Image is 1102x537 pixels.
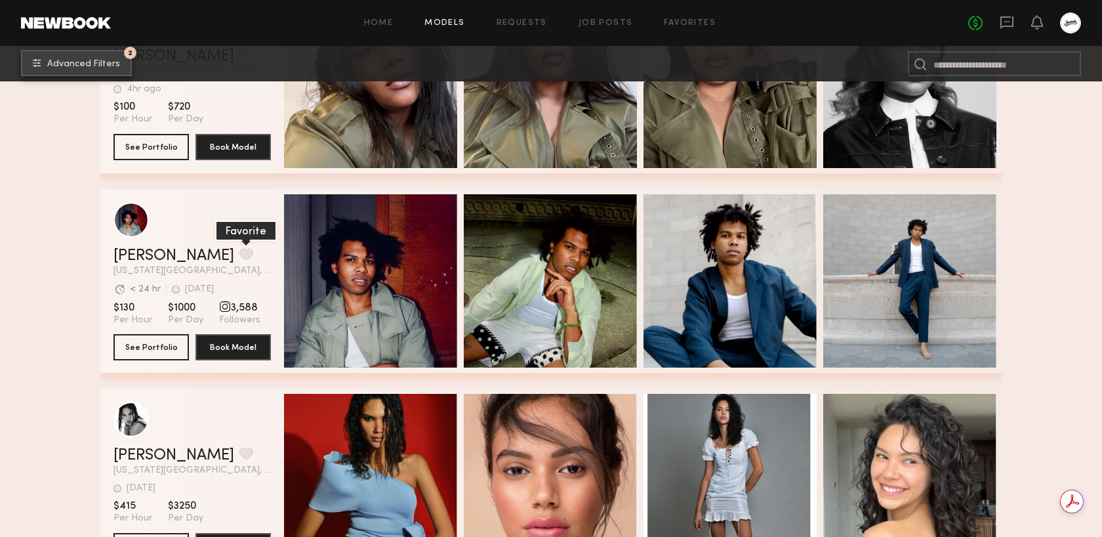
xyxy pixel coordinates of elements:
a: Home [364,19,394,28]
div: [DATE] [127,484,155,493]
span: $3250 [168,500,203,513]
a: Models [424,19,464,28]
span: Per Day [168,314,203,326]
span: Per Day [168,513,203,525]
span: $720 [168,100,203,114]
button: See Portfolio [113,134,189,160]
a: Favorites [664,19,716,28]
button: Book Model [195,334,271,360]
span: Per Hour [113,314,152,326]
span: $1000 [168,301,203,314]
a: Job Posts [579,19,633,28]
button: See Portfolio [113,334,189,360]
div: [DATE] [185,285,214,294]
span: $100 [113,100,152,114]
a: [PERSON_NAME] [113,448,234,463]
div: 4hr ago [127,85,161,94]
a: [PERSON_NAME] [113,248,234,264]
span: [US_STATE][GEOGRAPHIC_DATA], [GEOGRAPHIC_DATA] [113,267,271,276]
div: < 24 hr [130,285,161,294]
span: Followers [219,314,260,326]
span: 2 [128,50,133,56]
a: Requests [497,19,547,28]
span: [US_STATE][GEOGRAPHIC_DATA], [GEOGRAPHIC_DATA] [113,466,271,475]
span: Per Hour [113,513,152,525]
span: $130 [113,301,152,314]
button: 2Advanced Filters [21,50,132,76]
span: Per Hour [113,114,152,125]
button: Book Model [195,134,271,160]
span: 3,588 [219,301,260,314]
span: Advanced Filters [47,60,120,69]
span: $415 [113,500,152,513]
span: Per Day [168,114,203,125]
